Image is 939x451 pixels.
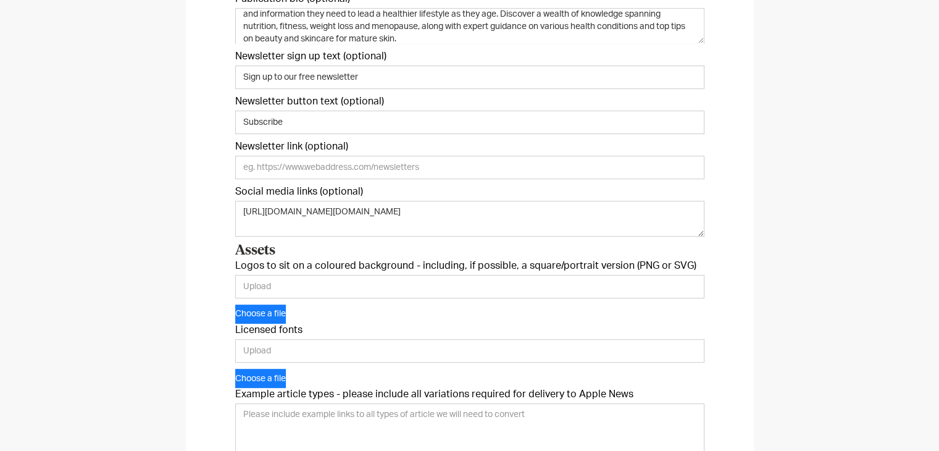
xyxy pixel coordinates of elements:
button: Choose a file [235,369,286,388]
input: eg. https://www.webaddress.com/newsletters [235,156,704,179]
label: Newsletter link (optional) [235,140,704,153]
input: Upload [235,339,704,363]
label: Newsletter sign up text (optional) [235,50,704,62]
button: Choose a file [235,305,286,324]
label: Licensed fonts [235,324,704,336]
label: Example article types - please include all variations required for delivery to Apple News [235,388,704,400]
label: Logos to sit on a coloured background - including, if possible, a square/portrait version (PNG or... [235,259,704,272]
input: Upload [235,275,704,298]
label: Social media links (optional) [235,185,704,198]
input: Eg. Sign up for our weekly newsletter [235,65,704,89]
h3: Assets [235,243,704,259]
label: Newsletter button text (optional) [235,95,704,107]
input: eg. Subscribe Today [235,111,704,134]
